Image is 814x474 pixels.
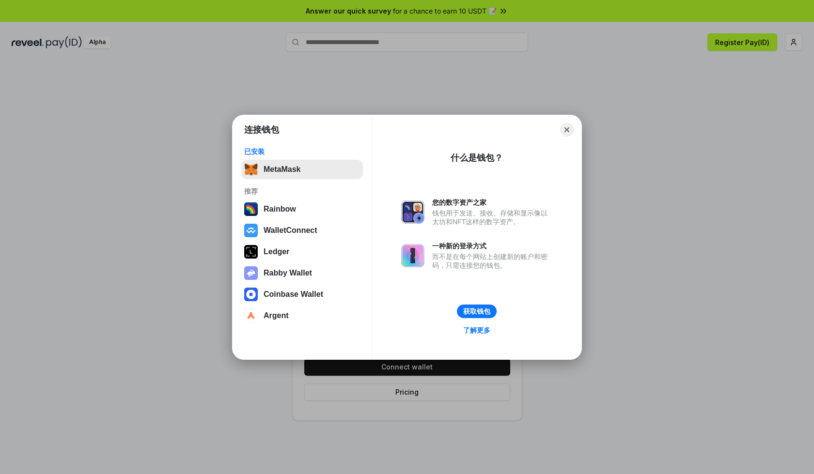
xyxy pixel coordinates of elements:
[264,226,317,235] div: WalletConnect
[457,324,496,336] a: 了解更多
[432,242,552,250] div: 一种新的登录方式
[264,247,289,256] div: Ledger
[244,245,258,259] img: svg+xml,%3Csvg%20xmlns%3D%22http%3A%2F%2Fwww.w3.org%2F2000%2Fsvg%22%20width%3D%2228%22%20height%3...
[463,326,490,335] div: 了解更多
[244,266,258,280] img: svg+xml,%3Csvg%20xmlns%3D%22http%3A%2F%2Fwww.w3.org%2F2000%2Fsvg%22%20fill%3D%22none%22%20viewBox...
[244,224,258,237] img: svg+xml,%3Csvg%20width%3D%2228%22%20height%3D%2228%22%20viewBox%3D%220%200%2028%2028%22%20fill%3D...
[244,288,258,301] img: svg+xml,%3Csvg%20width%3D%2228%22%20height%3D%2228%22%20viewBox%3D%220%200%2028%2028%22%20fill%3D...
[244,124,279,136] h1: 连接钱包
[463,307,490,316] div: 获取钱包
[241,221,363,240] button: WalletConnect
[244,163,258,176] img: svg+xml,%3Csvg%20fill%3D%22none%22%20height%3D%2233%22%20viewBox%3D%220%200%2035%2033%22%20width%...
[241,160,363,179] button: MetaMask
[432,252,552,270] div: 而不是在每个网站上创建新的账户和密码，只需连接您的钱包。
[244,147,360,156] div: 已安装
[432,198,552,207] div: 您的数字资产之家
[241,199,363,219] button: Rainbow
[560,123,574,137] button: Close
[432,209,552,226] div: 钱包用于发送、接收、存储和显示像以太坊和NFT这样的数字资产。
[264,290,323,299] div: Coinbase Wallet
[451,152,503,164] div: 什么是钱包？
[401,200,424,224] img: svg+xml,%3Csvg%20xmlns%3D%22http%3A%2F%2Fwww.w3.org%2F2000%2Fsvg%22%20fill%3D%22none%22%20viewBox...
[264,165,300,174] div: MetaMask
[241,306,363,325] button: Argent
[241,242,363,261] button: Ledger
[264,269,312,277] div: Rabby Wallet
[244,202,258,216] img: svg+xml,%3Csvg%20width%3D%22120%22%20height%3D%22120%22%20viewBox%3D%220%200%20120%20120%22%20fil...
[241,263,363,283] button: Rabby Wallet
[264,311,289,320] div: Argent
[401,244,424,267] img: svg+xml,%3Csvg%20xmlns%3D%22http%3A%2F%2Fwww.w3.org%2F2000%2Fsvg%22%20fill%3D%22none%22%20viewBox...
[241,285,363,304] button: Coinbase Wallet
[264,205,296,214] div: Rainbow
[457,305,497,318] button: 获取钱包
[244,187,360,196] div: 推荐
[244,309,258,322] img: svg+xml,%3Csvg%20width%3D%2228%22%20height%3D%2228%22%20viewBox%3D%220%200%2028%2028%22%20fill%3D...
